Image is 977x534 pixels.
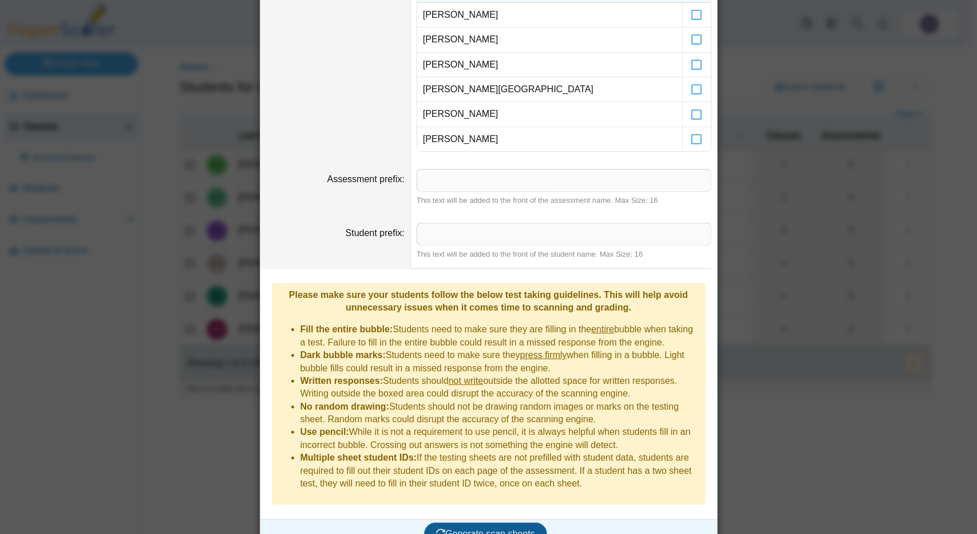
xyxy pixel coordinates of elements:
u: entire [591,324,614,334]
b: Use pencil: [300,427,349,437]
li: While it is not a requirement to use pencil, it is always helpful when students fill in an incorr... [300,426,700,451]
b: Multiple sheet student IDs: [300,453,417,462]
label: Student prefix [346,228,405,238]
td: [PERSON_NAME] [417,53,682,77]
b: Fill the entire bubble: [300,324,393,334]
b: No random drawing: [300,402,390,411]
b: Written responses: [300,376,383,386]
li: Students should not be drawing random images or marks on the testing sheet. Random marks could di... [300,400,700,426]
td: [PERSON_NAME] [417,28,682,52]
li: Students need to make sure they are filling in the bubble when taking a test. Failure to fill in ... [300,323,700,349]
b: Please make sure your students follow the below test taking guidelines. This will help avoid unne... [289,290,688,312]
td: [PERSON_NAME] [417,3,682,28]
td: [PERSON_NAME] [417,102,682,127]
div: This text will be added to the front of the student name. Max Size: 16 [417,249,711,260]
li: Students need to make sure they when filling in a bubble. Light bubble fills could result in a mi... [300,349,700,375]
td: [PERSON_NAME] [417,127,682,151]
td: [PERSON_NAME][GEOGRAPHIC_DATA] [417,77,682,102]
label: Assessment prefix [327,174,405,184]
b: Dark bubble marks: [300,350,386,360]
div: This text will be added to the front of the assessment name. Max Size: 16 [417,195,711,206]
li: If the testing sheets are not prefilled with student data, students are required to fill out thei... [300,451,700,490]
u: not write [449,376,483,386]
li: Students should outside the allotted space for written responses. Writing outside the boxed area ... [300,375,700,400]
u: press firmly [520,350,567,360]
